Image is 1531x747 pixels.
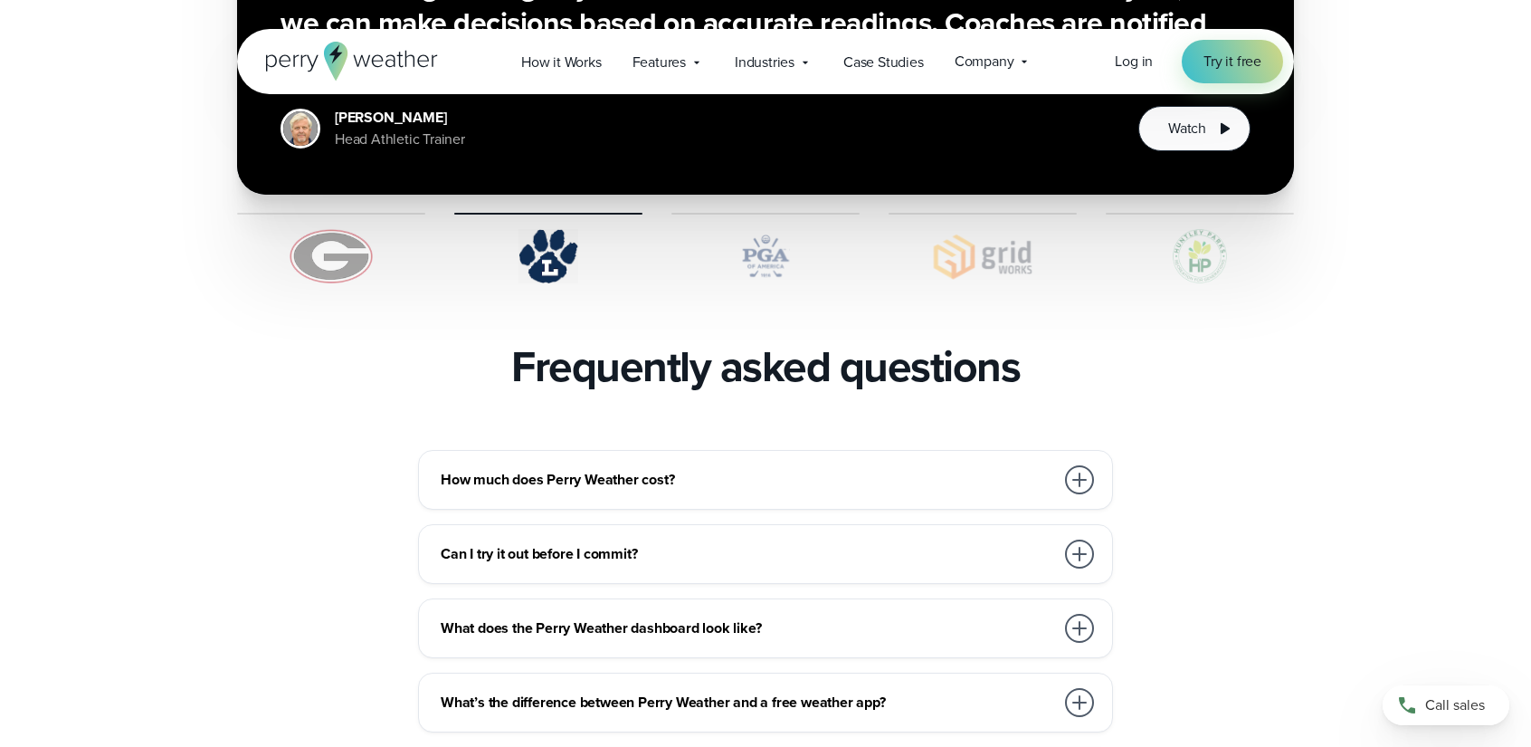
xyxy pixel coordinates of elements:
a: Log in [1115,51,1153,72]
span: How it Works [521,52,602,73]
span: Industries [735,52,794,73]
h2: Frequently asked questions [511,341,1020,392]
a: How it Works [506,43,617,81]
span: Call sales [1425,694,1485,716]
a: Case Studies [828,43,939,81]
span: Watch [1168,118,1206,139]
a: Call sales [1383,685,1509,725]
h3: How much does Perry Weather cost? [441,469,1054,491]
button: Watch [1138,106,1250,151]
h3: What does the Perry Weather dashboard look like? [441,618,1054,639]
div: Head Athletic Trainer [335,129,465,150]
h3: What’s the difference between Perry Weather and a free weather app? [441,692,1054,713]
span: Features [632,52,686,73]
span: Company [955,51,1014,72]
img: Gridworks.svg [889,229,1077,283]
h3: Can I try it out before I commit? [441,543,1054,565]
a: Try it free [1182,40,1283,83]
span: Try it free [1203,51,1261,72]
div: [PERSON_NAME] [335,107,465,129]
span: Log in [1115,51,1153,72]
span: Case Studies [843,52,924,73]
img: PGA.svg [671,229,860,283]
